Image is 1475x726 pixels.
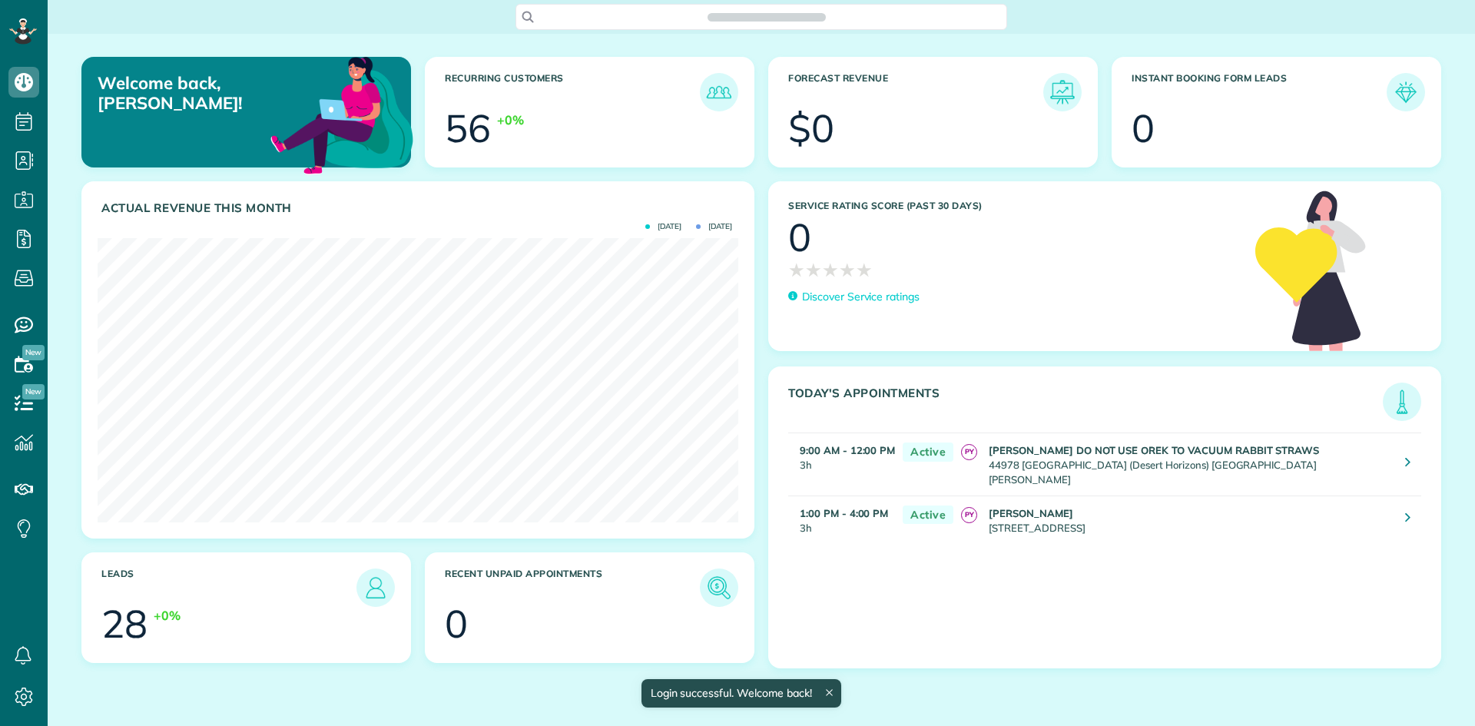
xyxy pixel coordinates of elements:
[800,507,888,519] strong: 1:00 PM - 4:00 PM
[788,289,920,305] a: Discover Service ratings
[1390,77,1421,108] img: icon_form_leads-04211a6a04a5b2264e4ee56bc0799ec3eb69b7e499cbb523a139df1d13a81ae0.png
[723,9,810,25] span: Search ZenMaid…
[704,572,734,603] img: icon_unpaid_appointments-47b8ce3997adf2238b356f14209ab4cced10bd1f174958f3ca8f1d0dd7fffeee.png
[98,73,306,114] p: Welcome back, [PERSON_NAME]!
[696,223,732,230] span: [DATE]
[788,433,895,496] td: 3h
[788,257,805,283] span: ★
[1132,73,1387,111] h3: Instant Booking Form Leads
[360,572,391,603] img: icon_leads-1bed01f49abd5b7fead27621c3d59655bb73ed531f8eeb49469d10e621d6b896.png
[267,39,416,188] img: dashboard_welcome-42a62b7d889689a78055ac9021e634bf52bae3f8056760290aed330b23ab8690.png
[1132,109,1155,148] div: 0
[788,386,1383,421] h3: Today's Appointments
[985,433,1394,496] td: 44978 [GEOGRAPHIC_DATA] (Desert Horizons) [GEOGRAPHIC_DATA][PERSON_NAME]
[903,506,953,525] span: Active
[445,73,700,111] h3: Recurring Customers
[989,507,1073,519] strong: [PERSON_NAME]
[788,201,1240,211] h3: Service Rating score (past 30 days)
[497,111,524,129] div: +0%
[22,384,45,399] span: New
[445,605,468,643] div: 0
[788,218,811,257] div: 0
[101,201,738,215] h3: Actual Revenue this month
[839,257,856,283] span: ★
[961,507,977,523] span: PY
[101,569,356,607] h3: Leads
[788,496,895,543] td: 3h
[101,605,147,643] div: 28
[445,109,491,148] div: 56
[641,679,840,708] div: Login successful. Welcome back!
[445,569,700,607] h3: Recent unpaid appointments
[985,496,1394,543] td: [STREET_ADDRESS]
[805,257,822,283] span: ★
[788,73,1043,111] h3: Forecast Revenue
[154,607,181,625] div: +0%
[788,109,834,148] div: $0
[22,345,45,360] span: New
[856,257,873,283] span: ★
[645,223,681,230] span: [DATE]
[1047,77,1078,108] img: icon_forecast_revenue-8c13a41c7ed35a8dcfafea3cbb826a0462acb37728057bba2d056411b612bbbe.png
[989,444,1319,456] strong: [PERSON_NAME] DO NOT USE OREK TO VACUUM RABBIT STRAWS
[903,443,953,462] span: Active
[800,444,895,456] strong: 9:00 AM - 12:00 PM
[822,257,839,283] span: ★
[961,444,977,460] span: PY
[704,77,734,108] img: icon_recurring_customers-cf858462ba22bcd05b5a5880d41d6543d210077de5bb9ebc9590e49fd87d84ed.png
[1387,386,1417,417] img: icon_todays_appointments-901f7ab196bb0bea1936b74009e4eb5ffbc2d2711fa7634e0d609ed5ef32b18b.png
[802,289,920,305] p: Discover Service ratings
